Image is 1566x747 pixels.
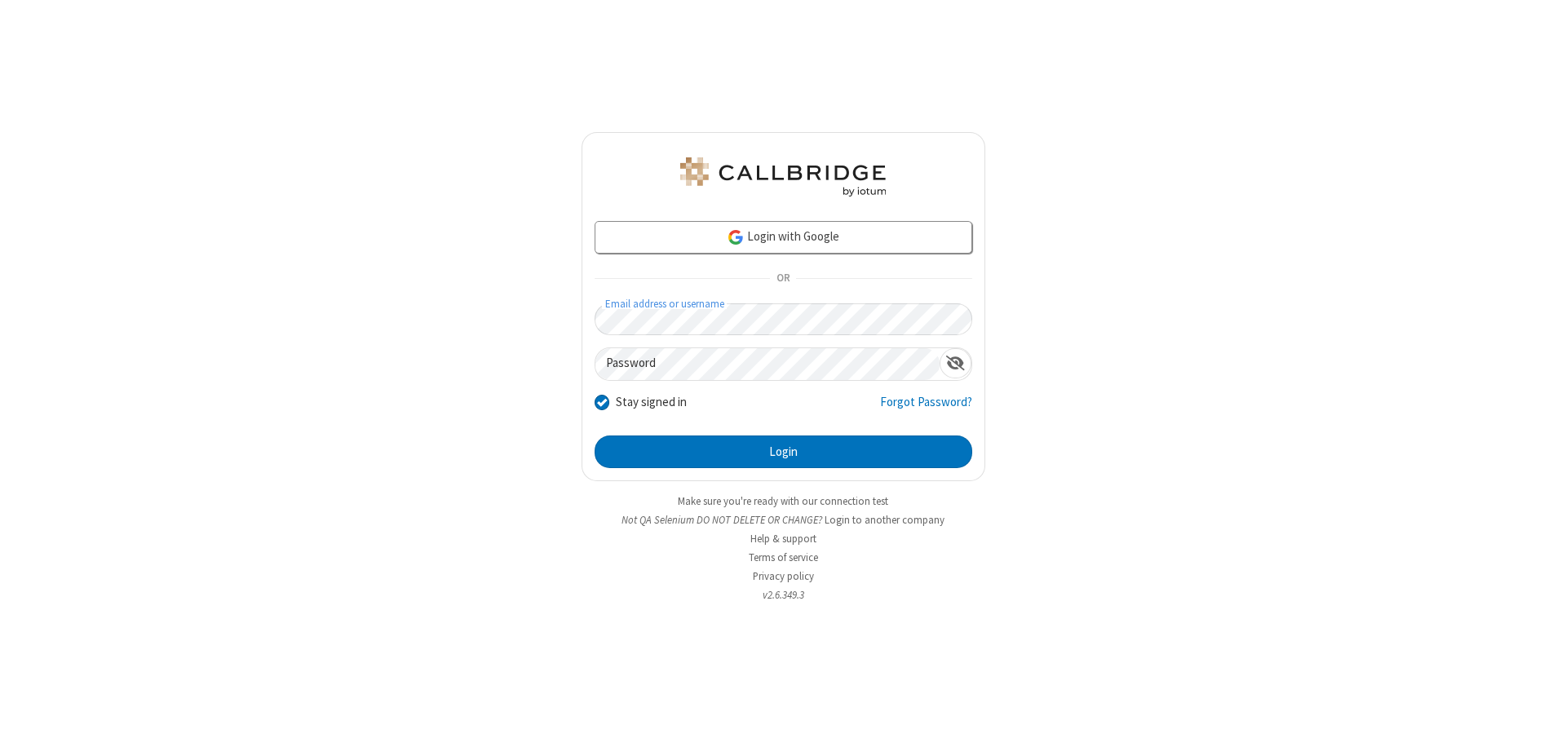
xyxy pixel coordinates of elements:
a: Make sure you're ready with our connection test [678,494,888,508]
input: Email address or username [595,303,972,335]
img: QA Selenium DO NOT DELETE OR CHANGE [677,157,889,197]
div: Show password [940,348,971,378]
label: Stay signed in [616,393,687,412]
li: Not QA Selenium DO NOT DELETE OR CHANGE? [582,512,985,528]
a: Privacy policy [753,569,814,583]
a: Terms of service [749,550,818,564]
span: OR [770,267,796,290]
button: Login [595,435,972,468]
iframe: Chat [1525,705,1554,736]
li: v2.6.349.3 [582,587,985,603]
a: Help & support [750,532,816,546]
button: Login to another company [825,512,944,528]
a: Login with Google [595,221,972,254]
img: google-icon.png [727,228,745,246]
input: Password [595,348,940,380]
a: Forgot Password? [880,393,972,424]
